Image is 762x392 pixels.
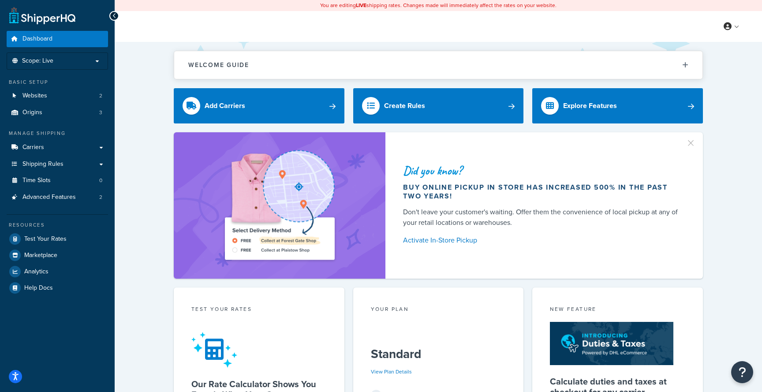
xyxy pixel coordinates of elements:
li: Websites [7,88,108,104]
span: Advanced Features [22,194,76,201]
div: Create Rules [384,100,425,112]
a: Dashboard [7,31,108,47]
div: Test your rates [191,305,327,315]
li: Advanced Features [7,189,108,205]
span: Shipping Rules [22,161,63,168]
span: Help Docs [24,284,53,292]
div: Basic Setup [7,78,108,86]
a: Carriers [7,139,108,156]
span: 3 [99,109,102,116]
div: Resources [7,221,108,229]
a: Add Carriers [174,88,344,123]
span: Websites [22,92,47,100]
div: Add Carriers [205,100,245,112]
span: 0 [99,177,102,184]
span: Test Your Rates [24,235,67,243]
span: Origins [22,109,42,116]
span: Time Slots [22,177,51,184]
div: Manage Shipping [7,130,108,137]
a: Explore Features [532,88,703,123]
span: 2 [99,92,102,100]
div: Your Plan [371,305,506,315]
a: Origins3 [7,105,108,121]
b: LIVE [356,1,366,9]
a: Help Docs [7,280,108,296]
a: Test Your Rates [7,231,108,247]
a: Activate In-Store Pickup [403,234,682,246]
a: Create Rules [353,88,524,123]
li: Time Slots [7,172,108,189]
span: Carriers [22,144,44,151]
button: Open Resource Center [731,361,753,383]
a: Websites2 [7,88,108,104]
a: Marketplace [7,247,108,263]
span: Analytics [24,268,49,276]
span: 2 [99,194,102,201]
div: New Feature [550,305,685,315]
div: Don't leave your customer's waiting. Offer them the convenience of local pickup at any of your re... [403,207,682,228]
span: Scope: Live [22,57,53,65]
a: Analytics [7,264,108,280]
span: Marketplace [24,252,57,259]
a: Advanced Features2 [7,189,108,205]
a: View Plan Details [371,368,412,376]
div: Explore Features [563,100,617,112]
div: Buy online pickup in store has increased 500% in the past two years! [403,183,682,201]
img: ad-shirt-map-b0359fc47e01cab431d101c4b569394f6a03f54285957d908178d52f29eb9668.png [200,146,359,265]
li: Origins [7,105,108,121]
span: Dashboard [22,35,52,43]
h5: Standard [371,347,506,361]
a: Shipping Rules [7,156,108,172]
h2: Welcome Guide [188,62,249,68]
a: Time Slots0 [7,172,108,189]
div: Did you know? [403,164,682,177]
button: Welcome Guide [174,51,702,79]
